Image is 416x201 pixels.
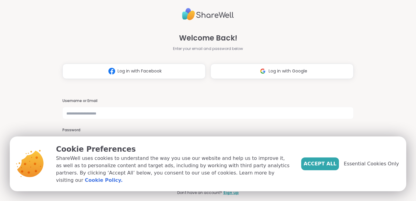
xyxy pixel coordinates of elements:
[118,68,162,74] span: Log in with Facebook
[62,128,354,133] h3: Password
[223,190,239,196] a: Sign up
[269,68,307,74] span: Log in with Google
[106,65,118,77] img: ShareWell Logomark
[301,157,339,170] button: Accept All
[62,64,206,79] button: Log in with Facebook
[177,190,222,196] span: Don't have an account?
[173,46,243,51] span: Enter your email and password below
[344,160,399,167] span: Essential Cookies Only
[182,5,234,23] img: ShareWell Logo
[257,65,269,77] img: ShareWell Logomark
[56,155,291,184] p: ShareWell uses cookies to understand the way you use our website and help us to improve it, as we...
[210,64,354,79] button: Log in with Google
[85,177,122,184] a: Cookie Policy.
[179,33,237,44] span: Welcome Back!
[56,144,291,155] p: Cookie Preferences
[304,160,337,167] span: Accept All
[62,98,354,104] h3: Username or Email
